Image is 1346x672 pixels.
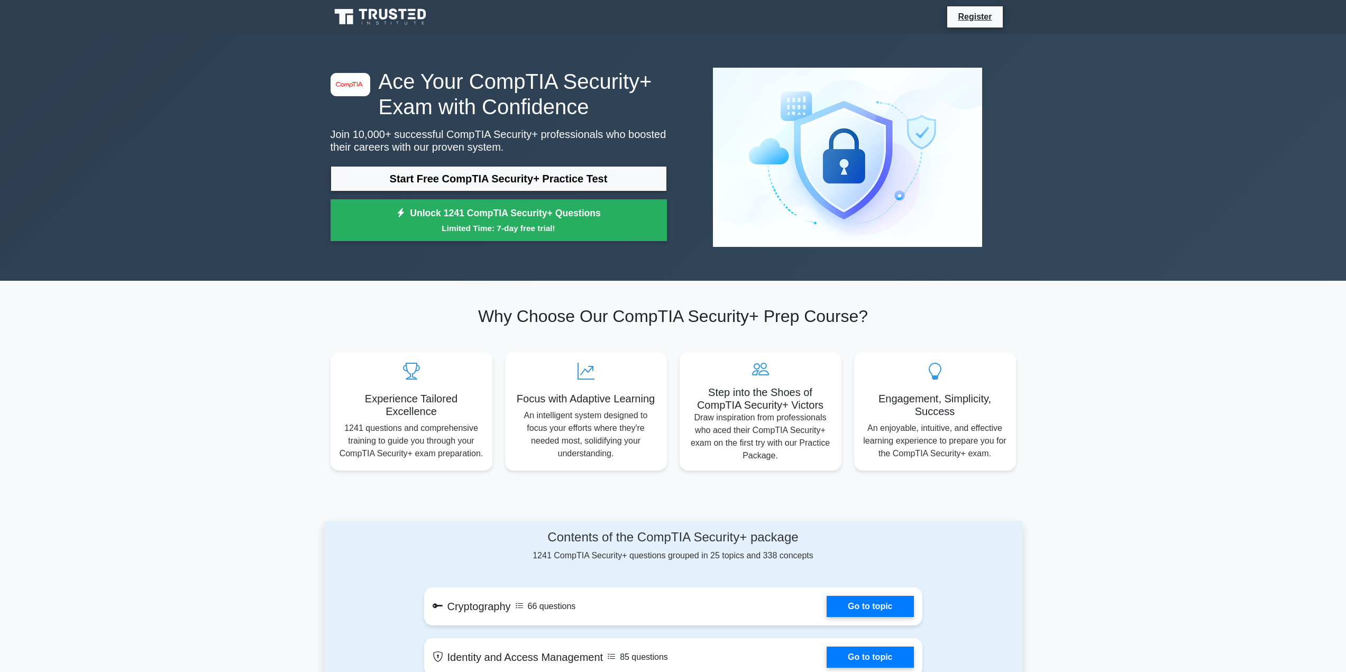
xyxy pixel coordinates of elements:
[688,386,833,411] h5: Step into the Shoes of CompTIA Security+ Victors
[424,530,922,545] h4: Contents of the CompTIA Security+ package
[827,596,913,617] a: Go to topic
[424,530,922,562] div: 1241 CompTIA Security+ questions grouped in 25 topics and 338 concepts
[339,392,484,418] h5: Experience Tailored Excellence
[704,59,991,255] img: CompTIA Security+ Preview
[863,422,1008,460] p: An enjoyable, intuitive, and effective learning experience to prepare you for the CompTIA Securit...
[863,392,1008,418] h5: Engagement, Simplicity, Success
[827,647,913,668] a: Go to topic
[331,199,667,242] a: Unlock 1241 CompTIA Security+ QuestionsLimited Time: 7-day free trial!
[331,306,1016,326] h2: Why Choose Our CompTIA Security+ Prep Course?
[344,222,654,234] small: Limited Time: 7-day free trial!
[514,409,658,460] p: An intelligent system designed to focus your efforts where they're needed most, solidifying your ...
[331,69,667,119] h1: Ace Your CompTIA Security+ Exam with Confidence
[331,166,667,191] a: Start Free CompTIA Security+ Practice Test
[951,10,998,23] a: Register
[339,422,484,460] p: 1241 questions and comprehensive training to guide you through your CompTIA Security+ exam prepar...
[331,128,667,153] p: Join 10,000+ successful CompTIA Security+ professionals who boosted their careers with our proven...
[514,392,658,405] h5: Focus with Adaptive Learning
[688,411,833,462] p: Draw inspiration from professionals who aced their CompTIA Security+ exam on the first try with o...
